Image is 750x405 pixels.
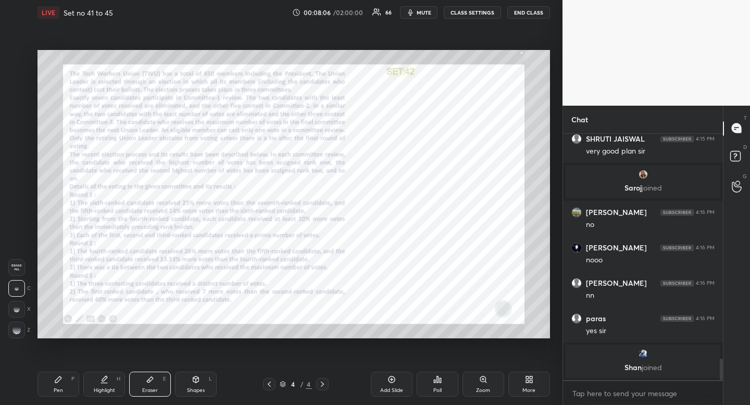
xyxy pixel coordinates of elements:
[380,388,403,393] div: Add Slide
[54,388,63,393] div: Pen
[696,245,715,251] div: 4:16 PM
[638,349,648,359] img: thumbnail.jpg
[660,209,694,216] img: 4P8fHbbgJtejmAAAAAElFTkSuQmCC
[696,136,715,142] div: 4:15 PM
[586,290,715,301] div: nn
[142,388,158,393] div: Eraser
[572,314,581,323] img: default.png
[288,381,298,387] div: 4
[433,388,442,393] div: Poll
[476,388,490,393] div: Zoom
[586,314,606,323] h6: paras
[660,245,694,251] img: 4P8fHbbgJtejmAAAAAElFTkSuQmCC
[563,134,723,381] div: grid
[586,326,715,336] div: yes sir
[642,183,662,193] span: joined
[696,315,715,322] div: 4:16 PM
[586,279,647,288] h6: [PERSON_NAME]
[660,280,694,286] img: 4P8fHbbgJtejmAAAAAElFTkSuQmCC
[586,243,647,252] h6: [PERSON_NAME]
[417,9,431,16] span: mute
[743,172,747,180] p: G
[572,363,714,372] p: Shan
[572,208,581,217] img: thumbnail.jpg
[572,134,581,144] img: default.png
[586,134,645,144] h6: SHRUTI JAISWAL
[94,388,115,393] div: Highlight
[306,379,312,389] div: 4
[117,376,120,382] div: H
[37,6,59,19] div: LIVE
[586,208,647,217] h6: [PERSON_NAME]
[8,301,31,318] div: X
[209,376,212,382] div: L
[638,169,648,180] img: thumbnail.jpg
[400,6,438,19] button: mute
[8,322,30,338] div: Z
[563,106,596,133] p: Chat
[744,114,747,122] p: T
[301,381,304,387] div: /
[696,209,715,216] div: 4:16 PM
[444,6,501,19] button: CLASS SETTINGS
[572,243,581,252] img: thumbnail.jpg
[522,388,535,393] div: More
[507,6,550,19] button: END CLASS
[586,255,715,265] div: nooo
[572,184,714,192] p: Saroj
[586,220,715,230] div: no
[660,315,694,322] img: 4P8fHbbgJtejmAAAAAElFTkSuQmCC
[163,376,166,382] div: E
[8,280,31,297] div: C
[586,146,715,157] div: very good plan sir
[385,10,392,15] div: 66
[64,8,113,18] h4: Set no 41 to 45
[9,264,24,271] span: Erase all
[696,280,715,286] div: 4:16 PM
[660,136,694,142] img: 4P8fHbbgJtejmAAAAAElFTkSuQmCC
[642,362,662,372] span: joined
[71,376,74,382] div: P
[743,143,747,151] p: D
[187,388,205,393] div: Shapes
[572,279,581,288] img: default.png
